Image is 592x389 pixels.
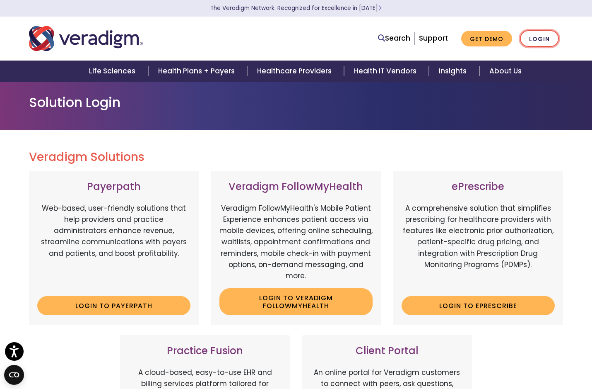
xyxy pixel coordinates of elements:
[433,329,582,379] iframe: Drift Chat Widget
[429,61,479,82] a: Insights
[219,203,373,282] p: Veradigm FollowMyHealth's Mobile Patient Experience enhances patient access via mobile devices, o...
[219,288,373,315] a: Login to Veradigm FollowMyHealth
[210,4,382,12] a: The Veradigm Network: Recognized for Excellence in [DATE]Learn More
[4,365,24,385] button: Open CMP widget
[520,30,559,47] a: Login
[219,181,373,193] h3: Veradigm FollowMyHealth
[344,61,429,82] a: Health IT Vendors
[310,345,464,357] h3: Client Portal
[378,33,410,44] a: Search
[419,33,448,43] a: Support
[29,25,143,52] img: Veradigm logo
[402,181,555,193] h3: ePrescribe
[148,61,247,82] a: Health Plans + Payers
[79,61,148,82] a: Life Sciences
[37,296,190,315] a: Login to Payerpath
[461,31,512,47] a: Get Demo
[29,150,563,164] h2: Veradigm Solutions
[402,296,555,315] a: Login to ePrescribe
[247,61,344,82] a: Healthcare Providers
[378,4,382,12] span: Learn More
[29,95,563,110] h1: Solution Login
[37,203,190,290] p: Web-based, user-friendly solutions that help providers and practice administrators enhance revenu...
[37,181,190,193] h3: Payerpath
[402,203,555,290] p: A comprehensive solution that simplifies prescribing for healthcare providers with features like ...
[479,61,532,82] a: About Us
[128,345,282,357] h3: Practice Fusion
